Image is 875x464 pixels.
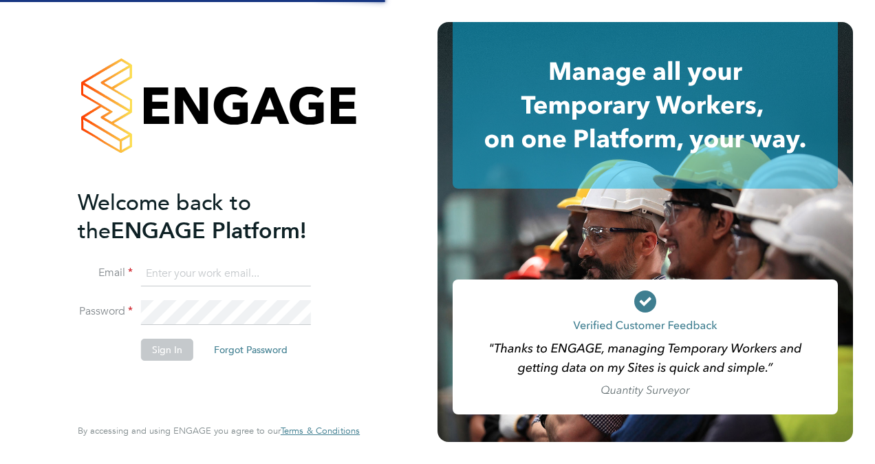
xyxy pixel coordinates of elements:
button: Forgot Password [203,339,299,361]
label: Password [78,304,133,319]
h2: ENGAGE Platform! [78,189,346,245]
label: Email [78,266,133,280]
span: By accessing and using ENGAGE you agree to our [78,425,360,436]
span: Welcome back to the [78,189,251,244]
input: Enter your work email... [141,262,311,286]
a: Terms & Conditions [281,425,360,436]
button: Sign In [141,339,193,361]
